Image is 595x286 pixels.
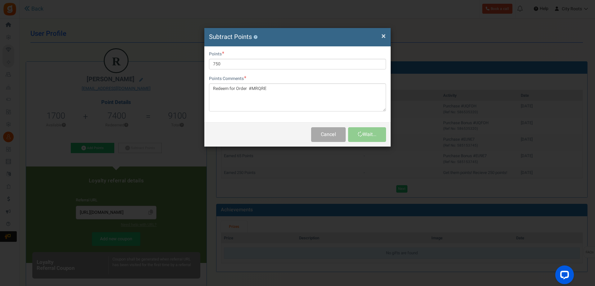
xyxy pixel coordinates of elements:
label: Points Comments [209,76,246,82]
span: × [381,30,386,42]
button: ? [253,35,257,39]
label: Points [209,51,224,57]
h4: Subtract Points [209,33,386,42]
button: Cancel [311,127,346,142]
